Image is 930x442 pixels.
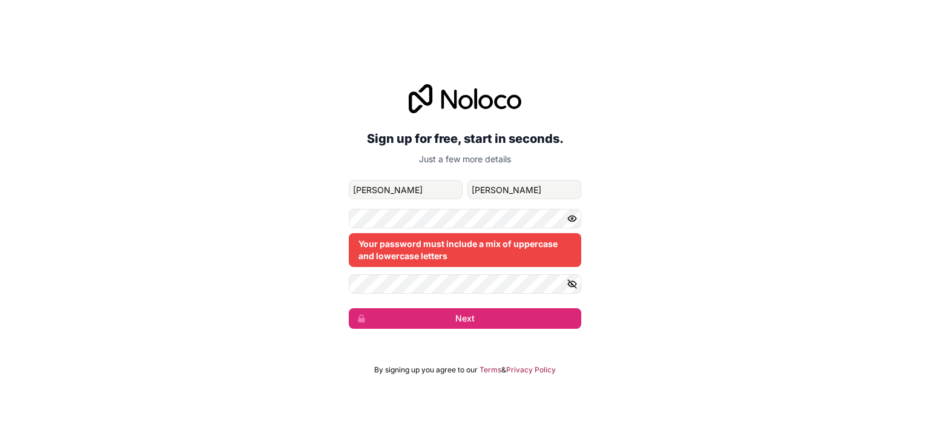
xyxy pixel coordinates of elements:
[349,128,581,150] h2: Sign up for free, start in seconds.
[349,233,581,267] div: Your password must include a mix of uppercase and lowercase letters
[501,365,506,375] span: &
[349,308,581,329] button: Next
[349,180,463,199] input: given-name
[349,274,581,294] input: Confirm password
[506,365,556,375] a: Privacy Policy
[480,365,501,375] a: Terms
[349,209,581,228] input: Password
[467,180,581,199] input: family-name
[374,365,478,375] span: By signing up you agree to our
[349,153,581,165] p: Just a few more details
